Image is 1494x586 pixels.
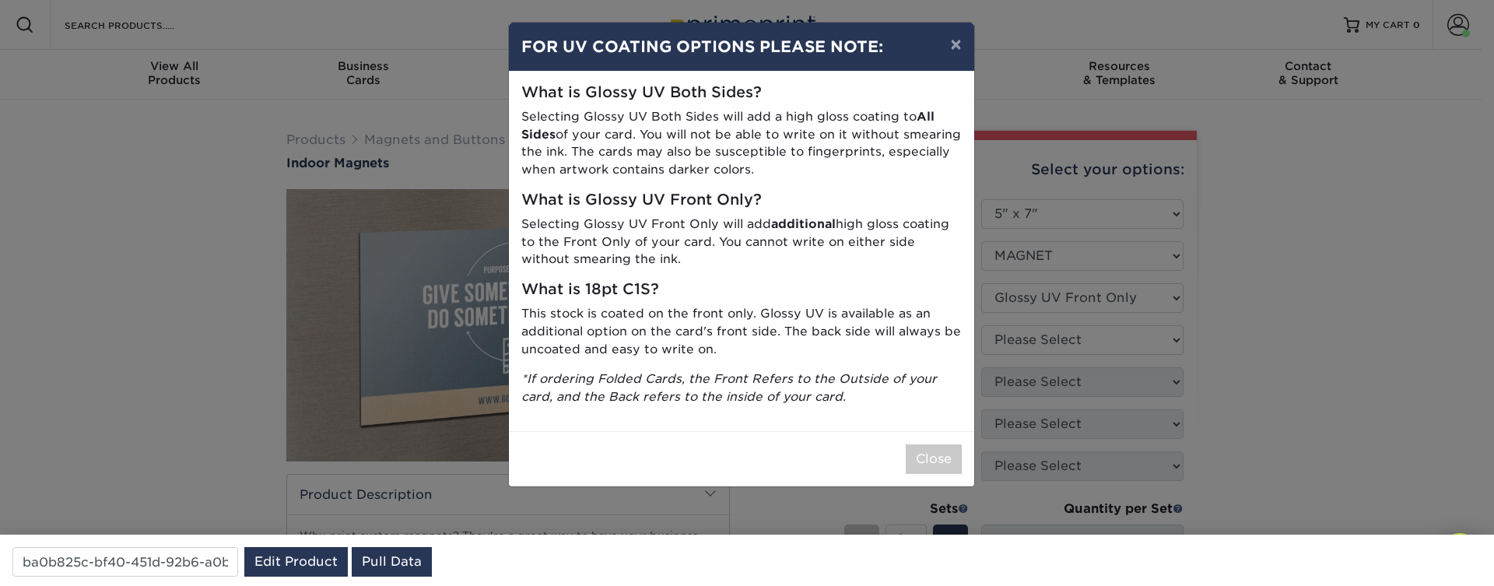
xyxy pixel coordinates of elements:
[521,371,937,404] i: *If ordering Folded Cards, the Front Refers to the Outside of your card, and the Back refers to t...
[1441,533,1478,570] div: Open Intercom Messenger
[521,305,962,358] p: This stock is coated on the front only. Glossy UV is available as an additional option on the car...
[521,108,962,179] p: Selecting Glossy UV Both Sides will add a high gloss coating to of your card. You will not be abl...
[521,191,962,209] h5: What is Glossy UV Front Only?
[244,547,348,577] a: Edit Product
[352,547,432,577] a: Pull Data
[938,23,973,66] button: ×
[906,444,962,474] button: Close
[771,216,836,231] strong: additional
[521,216,962,268] p: Selecting Glossy UV Front Only will add high gloss coating to the Front Only of your card. You ca...
[521,35,962,58] h4: FOR UV COATING OPTIONS PLEASE NOTE:
[521,281,962,299] h5: What is 18pt C1S?
[521,109,935,142] strong: All Sides
[521,84,962,102] h5: What is Glossy UV Both Sides?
